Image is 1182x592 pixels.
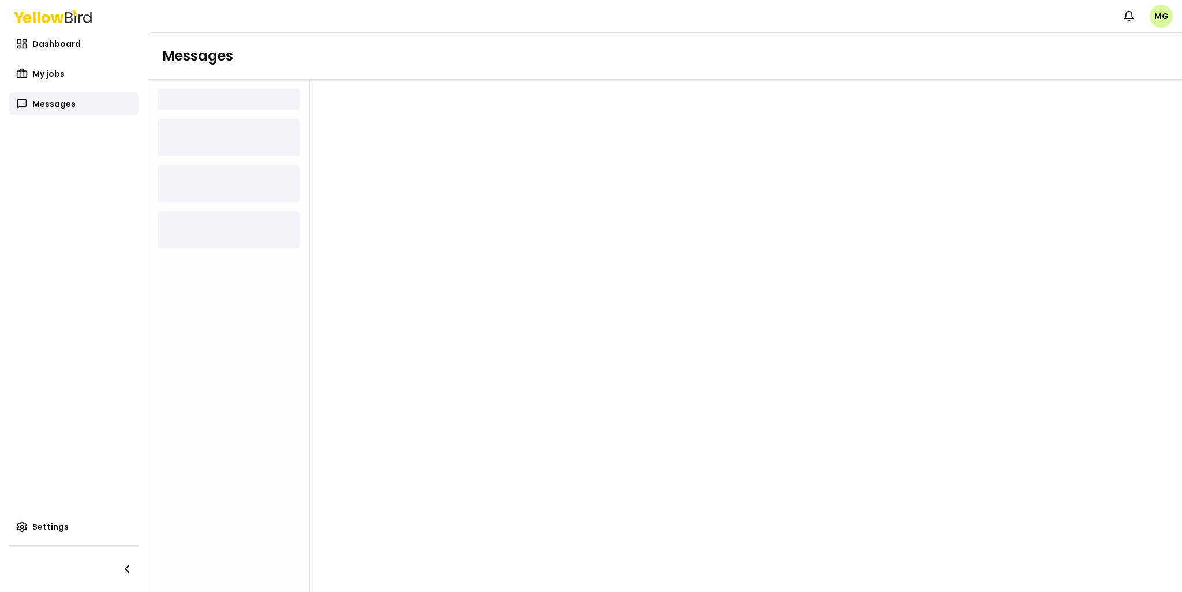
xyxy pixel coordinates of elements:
[9,32,139,55] a: Dashboard
[9,62,139,85] a: My jobs
[162,47,1168,65] h1: Messages
[32,521,69,533] span: Settings
[9,92,139,115] a: Messages
[32,98,76,110] span: Messages
[9,515,139,538] a: Settings
[32,68,65,80] span: My jobs
[32,38,81,50] span: Dashboard
[1150,5,1173,28] span: MG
